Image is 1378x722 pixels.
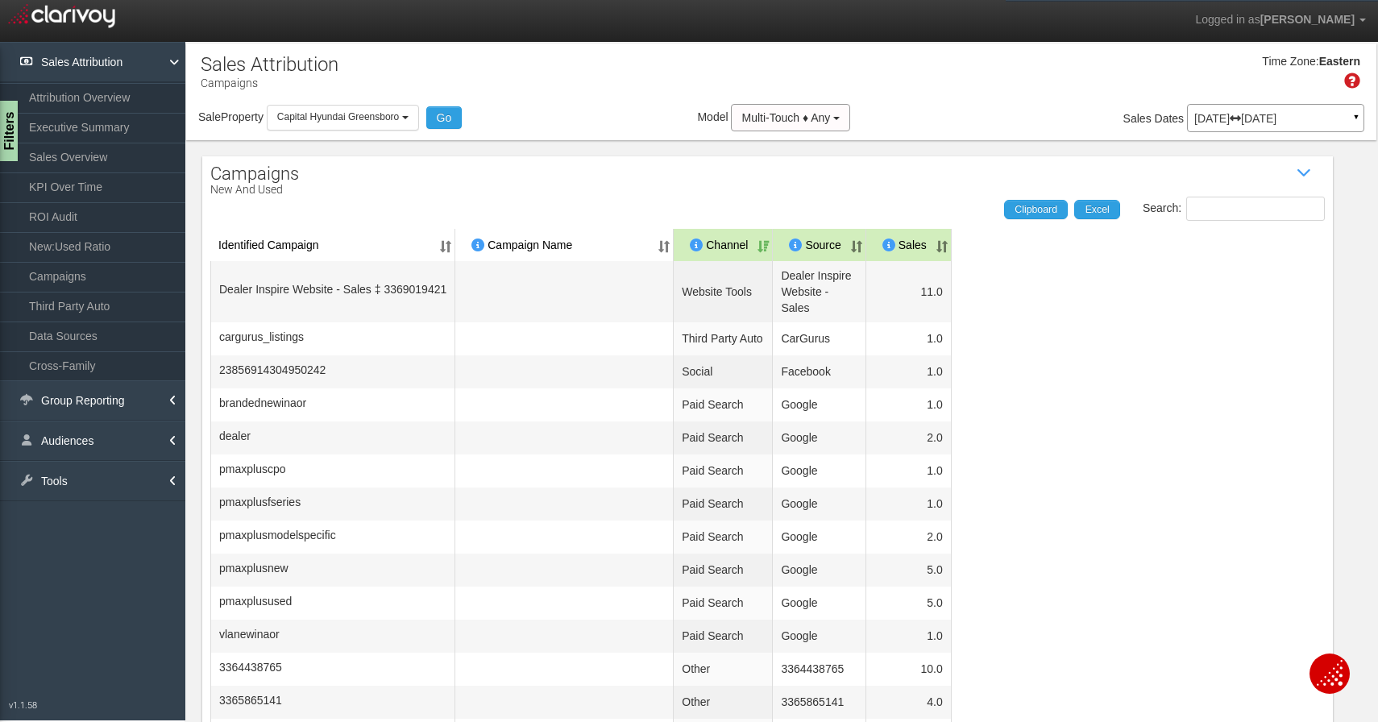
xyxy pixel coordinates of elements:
[219,362,326,378] span: 23856914304950242
[674,421,773,454] td: Paid Search
[1195,13,1260,26] span: Logged in as
[674,388,773,421] td: Paid Search
[674,587,773,620] td: Paid Search
[277,111,399,122] span: Capital Hyundai Greensboro
[674,521,773,554] td: Paid Search
[866,388,952,421] td: 1.0
[731,104,850,131] button: Multi-Touch ♦ Any
[674,355,773,388] td: Social
[1143,197,1325,221] label: Search:
[773,355,865,388] td: Facebook
[219,428,251,444] span: dealer
[1349,108,1363,134] a: ▼
[866,454,952,488] td: 1.0
[674,454,773,488] td: Paid Search
[773,686,865,719] td: 3365865141
[219,560,288,576] span: pmaxplusnew
[674,261,773,322] td: Website Tools
[866,686,952,719] td: 4.0
[210,229,455,261] th: Identified Campaign: activate to sort column ascending
[1256,54,1318,70] div: Time Zone:
[219,494,301,510] span: pmaxplusfseries
[267,105,419,130] button: Capital Hyundai Greensboro
[866,261,952,322] td: 11.0
[210,184,299,196] p: New and Used
[866,421,952,454] td: 2.0
[674,322,773,355] td: Third Party Auto
[210,164,299,184] span: Campaigns
[674,229,773,261] th: Channel: activate to sort column ascending
[1123,112,1152,125] span: Sales
[674,554,773,587] td: Paid Search
[773,653,865,686] td: 3364438765
[866,554,952,587] td: 5.0
[866,322,952,355] td: 1.0
[866,488,952,521] td: 1.0
[1260,13,1355,26] span: [PERSON_NAME]
[674,653,773,686] td: Other
[1074,200,1120,219] a: Excel
[773,229,865,261] th: Source: activate to sort column ascending
[1155,112,1185,125] span: Dates
[1293,161,1317,185] i: Show / Hide Data Table
[219,626,280,642] span: vlanewinaor
[674,620,773,653] td: Paid Search
[773,388,865,421] td: Google
[1183,1,1378,39] a: Logged in as[PERSON_NAME]
[866,355,952,388] td: 1.0
[866,229,952,261] th: Sales: activate to sort column ascending
[1186,197,1325,221] input: Search:
[866,653,952,686] td: 10.0
[198,110,221,123] span: Sale
[773,587,865,620] td: Google
[773,421,865,454] td: Google
[219,395,306,411] span: brandednewinaor
[773,261,865,322] td: Dealer Inspire Website - Sales
[866,521,952,554] td: 2.0
[219,329,304,345] span: cargurus_listings
[741,111,830,124] span: Multi-Touch ♦ Any
[201,70,338,91] p: Campaigns
[219,593,292,609] span: pmaxplusused
[674,686,773,719] td: Other
[1004,200,1068,219] a: Clipboard
[426,106,463,129] button: Go
[219,692,282,708] span: 3365865141
[773,521,865,554] td: Google
[773,488,865,521] td: Google
[1319,54,1360,70] div: Eastern
[866,587,952,620] td: 5.0
[219,281,446,297] span: Dealer Inspire Website - Sales ‡ 3369019421
[1194,113,1357,124] p: [DATE] [DATE]
[1015,204,1057,215] span: Clipboard
[866,620,952,653] td: 1.0
[773,620,865,653] td: Google
[219,527,336,543] span: pmaxplusmodelspecific
[201,54,338,75] h1: Sales Attribution
[219,461,286,477] span: pmaxpluscpo
[1085,204,1110,215] span: Excel
[773,322,865,355] td: CarGurus
[773,554,865,587] td: Google
[674,488,773,521] td: Paid Search
[219,659,282,675] span: 3364438765
[455,229,674,261] th: Campaign Name: activate to sort column ascending
[773,454,865,488] td: Google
